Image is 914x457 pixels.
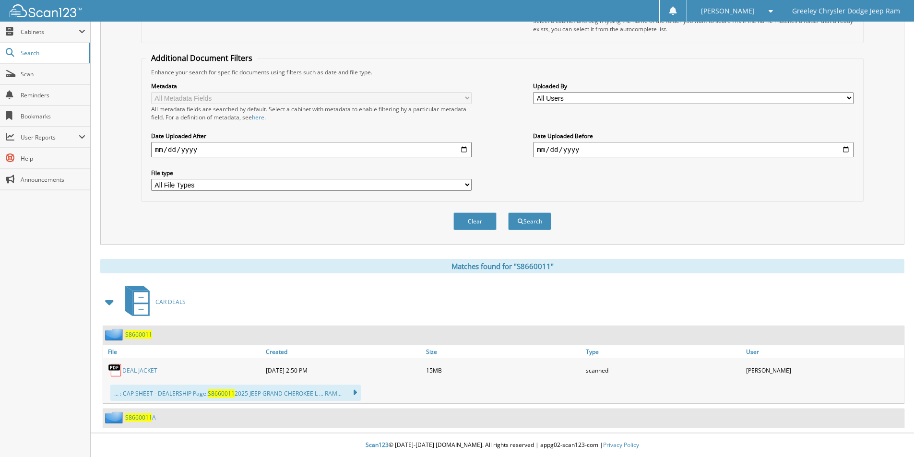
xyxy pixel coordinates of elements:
div: Select a cabinet and begin typing the name of the folder you want to search in. If the name match... [533,17,854,33]
span: Greeley Chrysler Dodge Jeep Ram [792,8,900,14]
div: All metadata fields are searched by default. Select a cabinet with metadata to enable filtering b... [151,105,472,121]
div: ... : CAP SHEET - DEALERSHIP Page: 2025 JEEP GRAND CHEROKEE L ... RAM... [110,385,361,401]
img: scan123-logo-white.svg [10,4,82,17]
span: CAR DEALS [155,298,186,306]
img: folder2.png [105,328,125,340]
span: User Reports [21,133,79,141]
div: scanned [583,361,744,380]
label: Uploaded By [533,82,854,90]
a: S8660011A [125,413,156,422]
a: Privacy Policy [603,441,639,449]
div: Matches found for "S8660011" [100,259,904,273]
span: S8660011 [208,389,235,398]
a: Created [263,345,424,358]
a: Size [424,345,584,358]
a: File [103,345,263,358]
img: folder2.png [105,411,125,423]
a: CAR DEALS [119,283,186,321]
span: Scan123 [366,441,389,449]
span: [PERSON_NAME] [701,8,755,14]
span: S8660011 [125,413,152,422]
div: [DATE] 2:50 PM [263,361,424,380]
span: Reminders [21,91,85,99]
iframe: Chat Widget [866,411,914,457]
span: Cabinets [21,28,79,36]
div: Enhance your search for specific documents using filters such as date and file type. [146,68,858,76]
span: Announcements [21,176,85,184]
label: Date Uploaded Before [533,132,854,140]
span: Scan [21,70,85,78]
a: Type [583,345,744,358]
div: © [DATE]-[DATE] [DOMAIN_NAME]. All rights reserved | appg02-scan123-com | [91,434,914,457]
span: Search [21,49,84,57]
a: S8660011 [125,330,152,339]
span: Bookmarks [21,112,85,120]
button: Search [508,212,551,230]
a: User [744,345,904,358]
input: start [151,142,472,157]
label: Date Uploaded After [151,132,472,140]
a: DEAL JACKET [122,366,157,375]
label: File type [151,169,472,177]
legend: Additional Document Filters [146,53,257,63]
button: Clear [453,212,497,230]
img: PDF.png [108,363,122,377]
div: 15MB [424,361,584,380]
span: Help [21,154,85,163]
div: [PERSON_NAME] [744,361,904,380]
input: end [533,142,854,157]
a: here [252,113,264,121]
label: Metadata [151,82,472,90]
